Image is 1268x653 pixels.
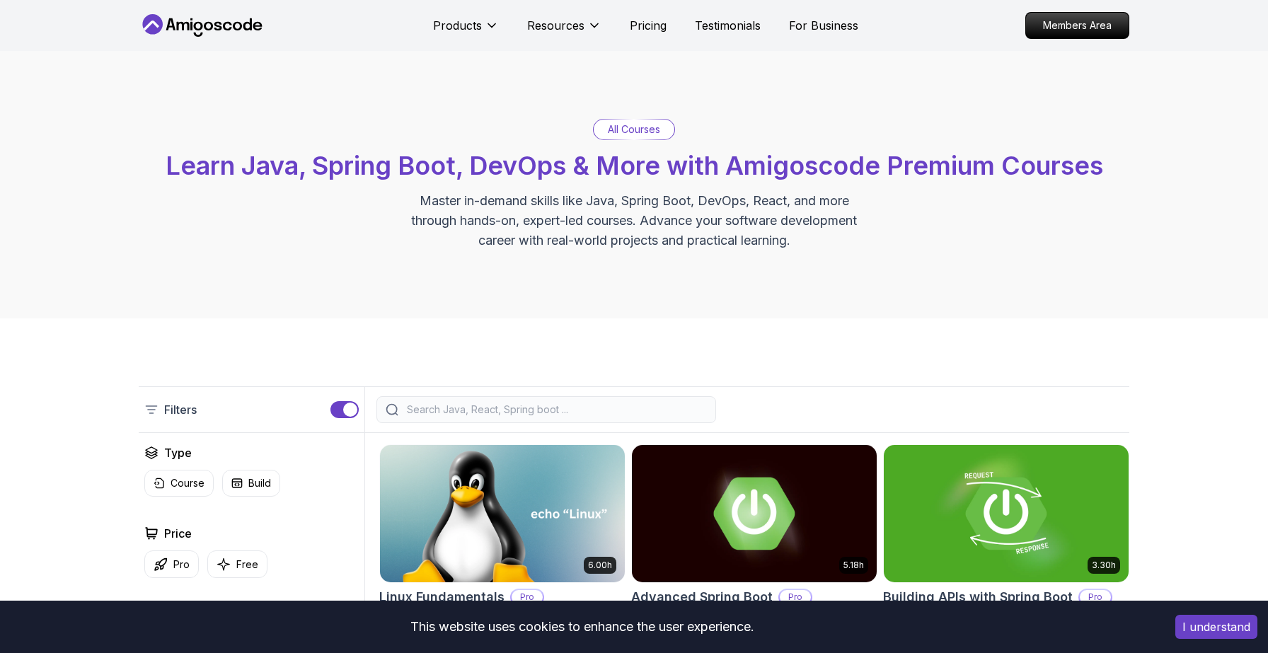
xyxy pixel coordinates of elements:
[144,550,199,578] button: Pro
[248,476,271,490] p: Build
[166,150,1103,181] span: Learn Java, Spring Boot, DevOps & More with Amigoscode Premium Courses
[171,476,204,490] p: Course
[1080,590,1111,604] p: Pro
[780,590,811,604] p: Pro
[884,445,1129,582] img: Building APIs with Spring Boot card
[433,17,499,45] button: Products
[527,17,601,45] button: Resources
[630,17,667,34] a: Pricing
[1026,13,1129,38] p: Members Area
[379,444,626,640] a: Linux Fundamentals card6.00hLinux FundamentalsProLearn the fundamentals of Linux and how to use t...
[883,587,1073,607] h2: Building APIs with Spring Boot
[608,122,660,137] p: All Courses
[1025,12,1129,39] a: Members Area
[512,590,543,604] p: Pro
[236,557,258,572] p: Free
[632,445,877,582] img: Advanced Spring Boot card
[222,470,280,497] button: Build
[1175,615,1257,639] button: Accept cookies
[164,525,192,542] h2: Price
[164,444,192,461] h2: Type
[789,17,858,34] a: For Business
[695,17,761,34] a: Testimonials
[1092,560,1116,571] p: 3.30h
[144,470,214,497] button: Course
[631,587,773,607] h2: Advanced Spring Boot
[164,401,197,418] p: Filters
[396,191,872,250] p: Master in-demand skills like Java, Spring Boot, DevOps, React, and more through hands-on, expert-...
[433,17,482,34] p: Products
[379,587,505,607] h2: Linux Fundamentals
[843,560,864,571] p: 5.18h
[404,403,707,417] input: Search Java, React, Spring boot ...
[527,17,584,34] p: Resources
[380,445,625,582] img: Linux Fundamentals card
[207,550,267,578] button: Free
[11,611,1154,642] div: This website uses cookies to enhance the user experience.
[588,560,612,571] p: 6.00h
[173,557,190,572] p: Pro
